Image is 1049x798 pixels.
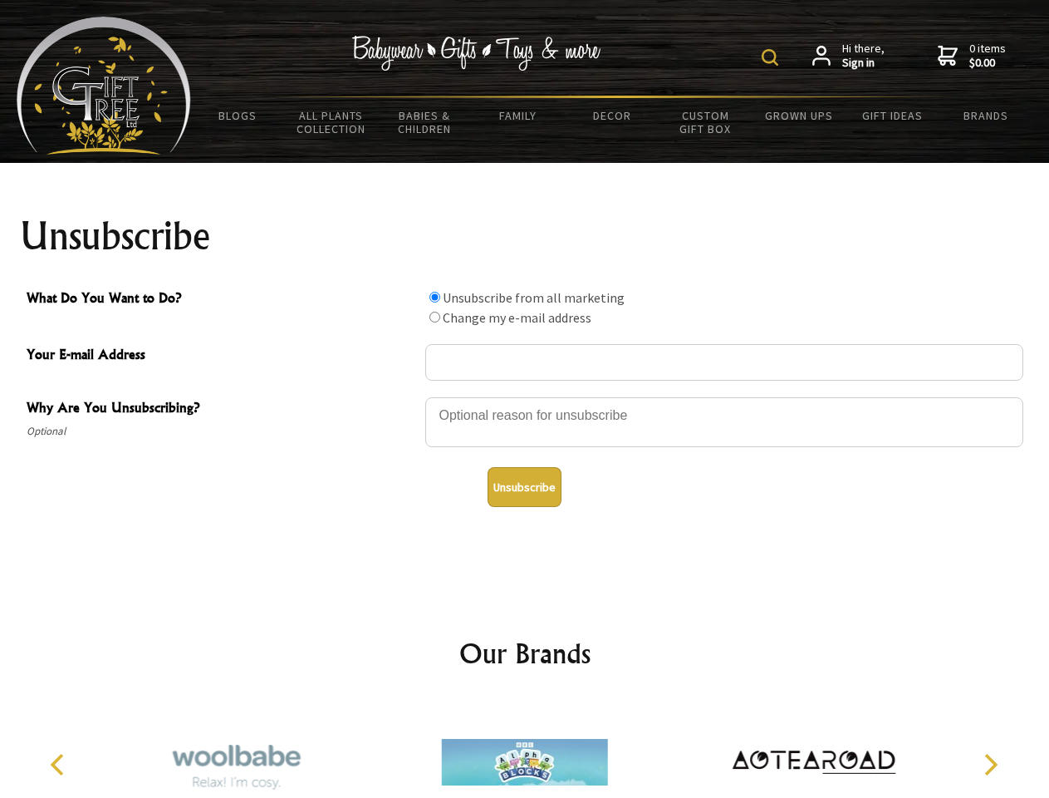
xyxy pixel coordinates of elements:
[352,36,601,71] img: Babywear - Gifts - Toys & more
[285,98,379,146] a: All Plants Collection
[443,289,625,306] label: Unsubscribe from all marketing
[969,56,1006,71] strong: $0.00
[429,312,440,323] input: What Do You Want to Do?
[939,98,1033,133] a: Brands
[762,49,778,66] img: product search
[17,17,191,155] img: Babyware - Gifts - Toys and more...
[842,56,885,71] strong: Sign in
[378,98,472,146] a: Babies & Children
[472,98,566,133] a: Family
[842,42,885,71] span: Hi there,
[191,98,285,133] a: BLOGS
[752,98,846,133] a: Grown Ups
[27,421,417,441] span: Optional
[659,98,752,146] a: Custom Gift Box
[27,288,417,312] span: What Do You Want to Do?
[20,216,1030,256] h1: Unsubscribe
[33,633,1017,673] h2: Our Brands
[488,467,561,507] button: Unsubscribe
[429,292,440,303] input: What Do You Want to Do?
[425,344,1023,381] input: Your E-mail Address
[27,397,417,421] span: Why Are You Unsubscribing?
[972,746,1008,783] button: Next
[425,397,1023,447] textarea: Why Are You Unsubscribing?
[443,309,591,326] label: Change my e-mail address
[812,42,885,71] a: Hi there,Sign in
[846,98,939,133] a: Gift Ideas
[565,98,659,133] a: Decor
[938,42,1006,71] a: 0 items$0.00
[27,344,417,368] span: Your E-mail Address
[42,746,78,783] button: Previous
[969,41,1006,71] span: 0 items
